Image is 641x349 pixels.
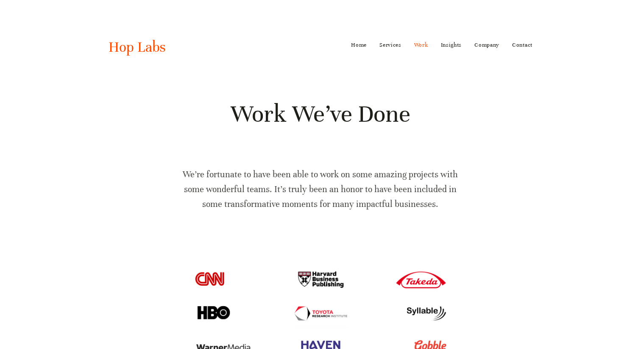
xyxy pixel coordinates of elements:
a: Services [379,38,401,52]
a: Insights [441,38,462,52]
a: Company [474,38,499,52]
p: We’re fortunate to have been able to work on some amazing projects with some wonderful teams. It’... [181,167,459,212]
h1: Work We’ve Done [181,99,459,129]
a: Work [414,38,428,52]
a: Home [351,38,367,52]
a: Contact [512,38,532,52]
a: Hop Labs [109,38,166,56]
